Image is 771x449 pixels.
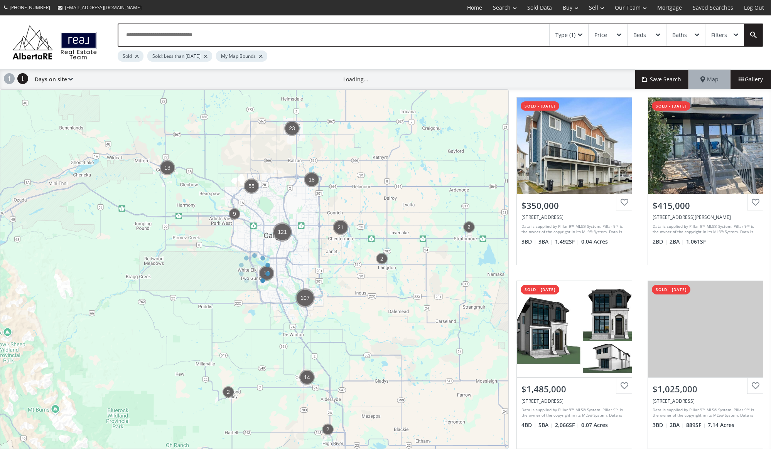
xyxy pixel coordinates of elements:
[678,325,733,333] div: View Photos & Details
[594,32,607,38] div: Price
[538,421,553,429] span: 5 BA
[8,23,101,62] img: Logo
[635,70,689,89] button: Save Search
[216,50,267,62] div: My Map Bounds
[711,32,727,38] div: Filters
[10,4,50,11] span: [PHONE_NUMBER]
[678,142,733,150] div: View Photos & Details
[547,142,602,150] div: View Photos & Details
[670,421,684,429] span: 2 BA
[31,70,73,89] div: Days on site
[653,238,668,246] span: 2 BD
[653,421,668,429] span: 3 BD
[521,421,536,429] span: 4 BD
[739,76,763,83] span: Gallery
[653,407,756,419] div: Data is supplied by Pillar 9™ MLS® System. Pillar 9™ is the owner of the copyright in its MLS® Sy...
[689,70,730,89] div: Map
[555,238,579,246] span: 1,492 SF
[521,224,625,235] div: Data is supplied by Pillar 9™ MLS® System. Pillar 9™ is the owner of the copyright in its MLS® Sy...
[118,50,143,62] div: Sold
[653,214,758,220] div: 414 Meredith Road NE #101, Calgary, AB T2E5A6
[653,383,758,395] div: $1,025,000
[538,238,553,246] span: 3 BA
[686,421,706,429] span: 889 SF
[708,421,734,429] span: 7.14 Acres
[653,224,756,235] div: Data is supplied by Pillar 9™ MLS® System. Pillar 9™ is the owner of the copyright in its MLS® Sy...
[670,238,684,246] span: 2 BA
[672,32,687,38] div: Baths
[730,70,771,89] div: Gallery
[581,421,608,429] span: 0.07 Acres
[521,214,627,220] div: 48 Stonehouse Crescent NW, High River, AB T1V 1G1
[640,89,771,273] a: sold - [DATE]$415,000[STREET_ADDRESS][PERSON_NAME]Data is supplied by Pillar 9™ MLS® System. Pill...
[65,4,142,11] span: [EMAIL_ADDRESS][DOMAIN_NAME]
[344,76,369,83] div: Loading...
[555,32,575,38] div: Type (1)
[521,383,627,395] div: $1,485,000
[509,89,640,273] a: sold - [DATE]$350,000[STREET_ADDRESS]Data is supplied by Pillar 9™ MLS® System. Pillar 9™ is the ...
[147,50,212,62] div: Sold: Less than [DATE]
[581,238,608,246] span: 0.04 Acres
[547,325,602,333] div: View Photos & Details
[555,421,579,429] span: 2,066 SF
[633,32,646,38] div: Beds
[653,398,758,404] div: 352225 242 Avenue West, Rural Foothills County, AB T0L0K0
[653,200,758,212] div: $415,000
[521,200,627,212] div: $350,000
[521,238,536,246] span: 3 BD
[521,398,627,404] div: 4015 15A Street SW, Calgary, AB T2T 4C8
[700,76,719,83] span: Map
[54,0,145,15] a: [EMAIL_ADDRESS][DOMAIN_NAME]
[686,238,706,246] span: 1,061 SF
[521,407,625,419] div: Data is supplied by Pillar 9™ MLS® System. Pillar 9™ is the owner of the copyright in its MLS® Sy...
